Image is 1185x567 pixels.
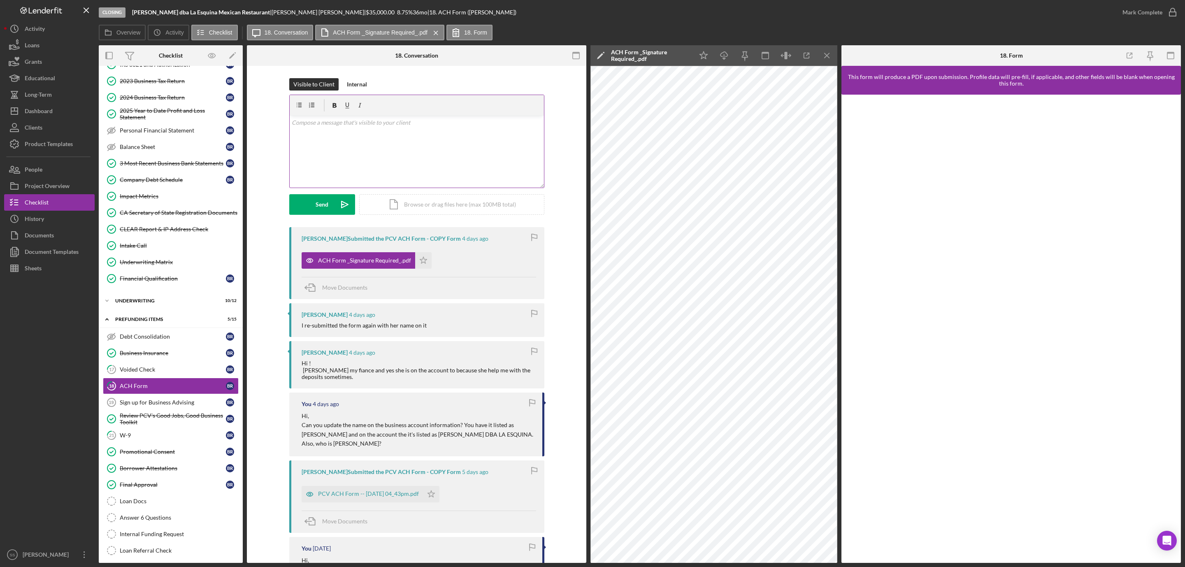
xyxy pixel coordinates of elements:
div: 10 / 12 [222,298,237,303]
a: Borrower AttestationsBR [103,460,239,476]
div: Open Intercom Messenger [1157,531,1177,551]
div: B R [226,143,234,151]
div: W-9 [120,432,226,439]
div: B R [226,481,234,489]
a: Review PCV's Good Jobs, Good Business ToolkitBR [103,411,239,427]
div: 18. Form [1000,52,1023,59]
label: Activity [165,29,184,36]
div: Financial Qualification [120,275,226,282]
a: 3 Most Recent Business Bank StatementsBR [103,155,239,172]
div: I re-submitted the form again with her name on it [302,322,427,329]
time: 2025-08-29 16:37 [313,401,339,407]
div: Balance Sheet [120,144,226,150]
label: Checklist [209,29,232,36]
div: Intake Call [120,242,238,249]
div: Visible to Client [293,78,335,91]
tspan: 17 [109,367,114,372]
div: | 18. ACH Form ([PERSON_NAME]) [428,9,516,16]
div: Send [316,194,328,215]
div: Mark Complete [1122,4,1162,21]
div: Business Insurance [120,350,226,356]
div: [PERSON_NAME] Submitted the PCV ACH Form - COPY Form [302,469,461,475]
div: PCV ACH Form -- [DATE] 04_43pm.pdf [318,490,419,497]
button: 18. Conversation [247,25,314,40]
button: Visible to Client [289,78,339,91]
div: 18. Conversation [395,52,438,59]
p: Hi, [302,411,534,421]
div: Prefunding Items [115,317,216,322]
label: ACH Form _Signature Required_.pdf [333,29,428,36]
a: CLEAR Report & IP Address Check [103,221,239,237]
div: B R [226,176,234,184]
p: Can you update the name on the business account information? You have it listed as [PERSON_NAME] ... [302,421,534,439]
a: Business InsuranceBR [103,345,239,361]
p: Also, who is [PERSON_NAME]? [302,439,534,448]
a: Company Debt ScheduleBR [103,172,239,188]
div: 8.75 % [397,9,413,16]
a: 2023 Business Tax ReturnBR [103,73,239,89]
a: 17Voided CheckBR [103,361,239,378]
a: Underwriting Matrix [103,254,239,270]
div: CA Secretary of State Registration Documents [120,209,238,216]
div: ACH Form [120,383,226,389]
div: Underwriting [115,298,216,303]
button: Activity [148,25,189,40]
div: Impact Metrics [120,193,238,200]
div: Personal Financial Statement [120,127,226,134]
div: CLEAR Report & IP Address Check [120,226,238,232]
div: Voided Check [120,366,226,373]
div: Final Approval [120,481,226,488]
div: 2024 Business Tax Return [120,94,226,101]
div: B R [226,126,234,135]
a: Answer 6 Questions [103,509,239,526]
div: Internal Funding Request [120,531,238,537]
a: Personal Financial StatementBR [103,122,239,139]
iframe: Lenderfit form [850,103,1173,555]
div: [PERSON_NAME] Submitted the PCV ACH Form - COPY Form [302,235,461,242]
a: Intake Call [103,237,239,254]
label: 18. Form [464,29,487,36]
div: B R [226,159,234,167]
div: 3 Most Recent Business Bank Statements [120,160,226,167]
button: PCV ACH Form -- [DATE] 04_43pm.pdf [302,486,439,502]
a: 18ACH FormBR [103,378,239,394]
div: [PERSON_NAME] [302,349,348,356]
div: B R [226,77,234,85]
div: Loan Referral Check [120,547,238,554]
div: Company Debt Schedule [120,177,226,183]
button: ACH Form _Signature Required_.pdf [302,252,432,269]
button: ACH Form _Signature Required_.pdf [315,25,444,40]
div: B R [226,415,234,423]
div: B R [226,448,234,456]
tspan: 19 [109,400,114,405]
div: B R [226,93,234,102]
div: B R [226,349,234,357]
a: CA Secretary of State Registration Documents [103,204,239,221]
p: Hi, [302,556,473,565]
time: 2025-08-30 05:15 [462,235,488,242]
div: ACH Form _Signature Required_.pdf [611,49,689,62]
